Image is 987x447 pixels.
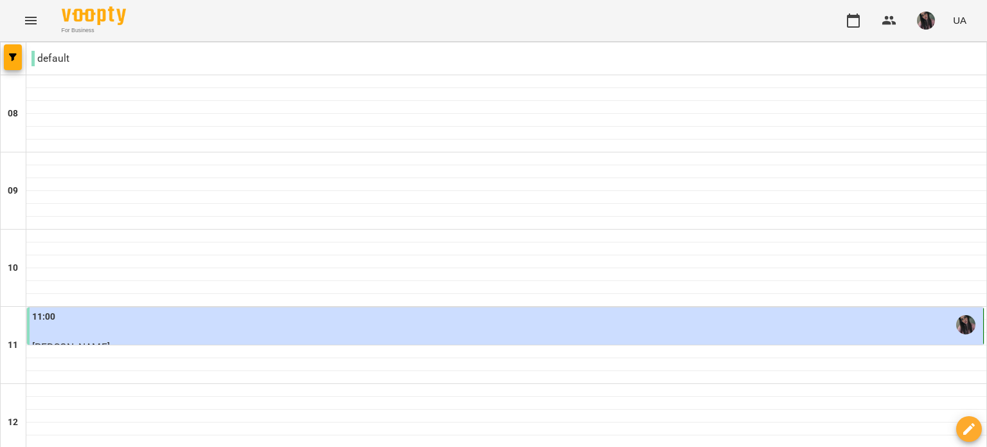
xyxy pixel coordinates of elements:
span: UA [953,14,966,27]
span: For Business [62,26,126,35]
img: 56914cf74e87d0f48a8d1ea6ffe70007.jpg [917,12,935,30]
button: UA [948,8,972,32]
button: Menu [15,5,46,36]
img: Каріна Дубина [956,315,975,334]
span: [PERSON_NAME] [32,341,110,353]
h6: 11 [8,338,18,352]
h6: 10 [8,261,18,275]
h6: 08 [8,107,18,121]
img: Voopty Logo [62,6,126,25]
h6: 12 [8,415,18,430]
label: 11:00 [32,310,56,324]
h6: 09 [8,184,18,198]
p: default [31,51,69,66]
